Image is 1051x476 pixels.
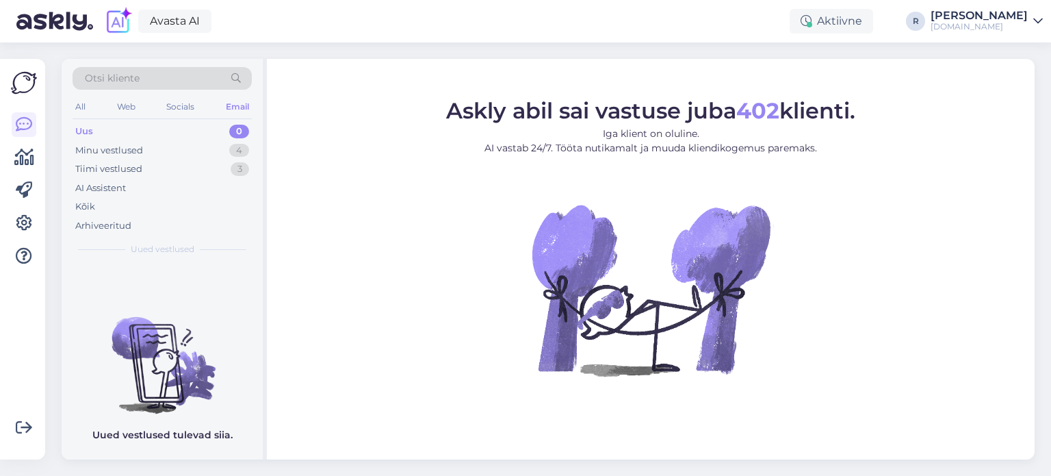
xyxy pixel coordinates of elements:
img: No Chat active [528,166,774,413]
div: [DOMAIN_NAME] [931,21,1028,32]
div: 3 [231,162,249,176]
img: No chats [62,292,263,416]
div: Socials [164,98,197,116]
span: Otsi kliente [85,71,140,86]
div: AI Assistent [75,181,126,195]
div: 4 [229,144,249,158]
div: Kõik [75,200,95,214]
img: explore-ai [104,7,133,36]
div: Aktiivne [790,9,873,34]
div: 0 [229,125,249,138]
div: Email [223,98,252,116]
span: Askly abil sai vastuse juba klienti. [446,97,855,124]
div: R [906,12,925,31]
a: [PERSON_NAME][DOMAIN_NAME] [931,10,1043,32]
div: [PERSON_NAME] [931,10,1028,21]
p: Iga klient on oluline. AI vastab 24/7. Tööta nutikamalt ja muuda kliendikogemus paremaks. [446,127,855,155]
div: Web [114,98,138,116]
div: Minu vestlused [75,144,143,158]
img: Askly Logo [11,70,37,96]
div: Uus [75,125,93,138]
div: Arhiveeritud [75,219,131,233]
a: Avasta AI [138,10,211,33]
p: Uued vestlused tulevad siia. [92,428,233,442]
span: Uued vestlused [131,243,194,255]
div: Tiimi vestlused [75,162,142,176]
div: All [73,98,88,116]
b: 402 [736,97,779,124]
